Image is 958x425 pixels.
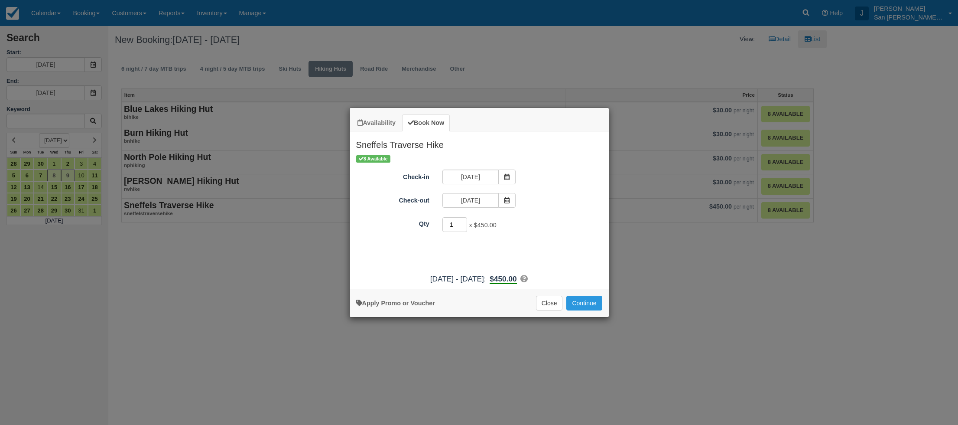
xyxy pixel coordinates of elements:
[430,275,484,283] span: [DATE] - [DATE]
[350,216,436,229] label: Qty
[356,155,390,163] span: 8 Available
[442,217,468,232] input: Qty
[536,296,563,311] button: Close
[402,114,450,131] a: Book Now
[350,193,436,205] label: Check-out
[350,274,609,284] div: :
[356,300,435,307] a: Apply Voucher
[352,114,401,131] a: Availability
[469,222,496,229] span: x $450.00
[566,296,602,311] button: Add to Booking
[490,275,516,284] b: $450.00
[350,131,609,284] div: Item Modal
[350,170,436,182] label: Check-in
[350,131,609,154] h2: Sneffels Traverse Hike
